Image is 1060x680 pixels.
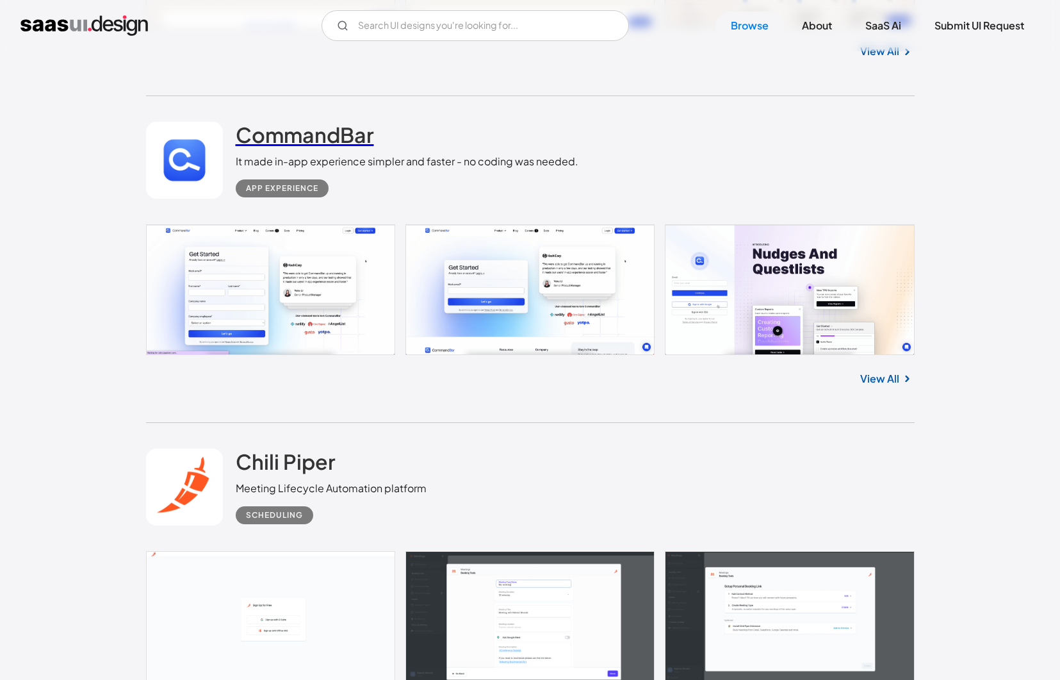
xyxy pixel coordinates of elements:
[860,44,899,59] a: View All
[860,371,899,386] a: View All
[322,10,629,41] form: Email Form
[236,481,427,496] div: Meeting Lifecycle Automation platform
[236,449,336,474] h2: Chili Piper
[246,508,303,523] div: Scheduling
[850,12,917,40] a: SaaS Ai
[715,12,784,40] a: Browse
[787,12,847,40] a: About
[236,122,374,147] h2: CommandBar
[236,122,374,154] a: CommandBar
[236,449,336,481] a: Chili Piper
[919,12,1040,40] a: Submit UI Request
[322,10,629,41] input: Search UI designs you're looking for...
[20,15,148,36] a: home
[246,181,318,196] div: App Experience
[236,154,578,169] div: It made in-app experience simpler and faster - no coding was needed.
